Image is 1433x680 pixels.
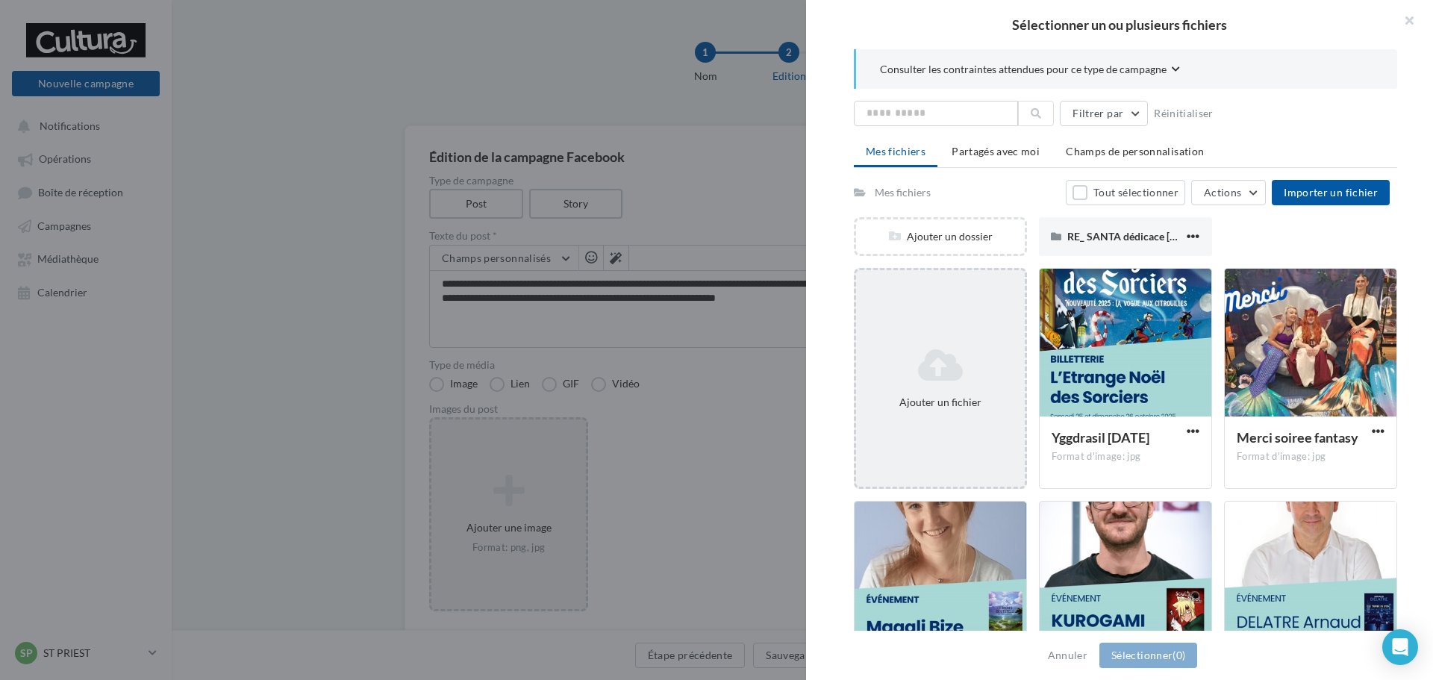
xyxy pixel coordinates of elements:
[1204,186,1241,199] span: Actions
[1148,105,1220,122] button: Réinitialiser
[1237,450,1384,464] div: Format d'image: jpg
[875,185,931,200] div: Mes fichiers
[1382,629,1418,665] div: Open Intercom Messenger
[880,62,1167,77] span: Consulter les contraintes attendues pour ce type de campagne
[1099,643,1197,668] button: Sélectionner(0)
[1066,145,1204,157] span: Champs de personnalisation
[1052,450,1199,464] div: Format d'image: jpg
[1191,180,1266,205] button: Actions
[1060,101,1148,126] button: Filtrer par
[1272,180,1390,205] button: Importer un fichier
[1173,649,1185,661] span: (0)
[1066,180,1185,205] button: Tout sélectionner
[1284,186,1378,199] span: Importer un fichier
[866,145,925,157] span: Mes fichiers
[862,395,1019,410] div: Ajouter un fichier
[1237,429,1358,446] span: Merci soiree fantasy
[856,229,1025,244] div: Ajouter un dossier
[830,18,1409,31] h2: Sélectionner un ou plusieurs fichiers
[1052,429,1149,446] span: Yggdrasil noel 2025
[952,145,1040,157] span: Partagés avec moi
[1042,646,1093,664] button: Annuler
[1067,230,1278,243] span: RE_ SANTA dédicace [DATE] Cultura St Priest
[880,61,1180,80] button: Consulter les contraintes attendues pour ce type de campagne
